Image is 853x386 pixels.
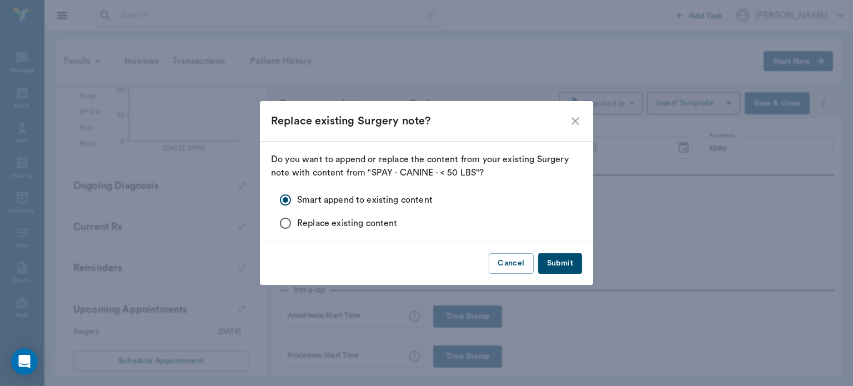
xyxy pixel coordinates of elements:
div: Open Intercom Messenger [11,348,38,375]
span: Replace existing content [297,217,398,230]
span: Smart append to existing content [297,193,433,207]
div: option [280,188,582,235]
div: Replace existing Surgery note? [271,112,569,130]
div: Do you want to append or replace the content from your existing Surgery note with content from "S... [271,153,582,235]
button: Cancel [489,253,533,274]
button: close [569,114,582,128]
button: Submit [538,253,582,274]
